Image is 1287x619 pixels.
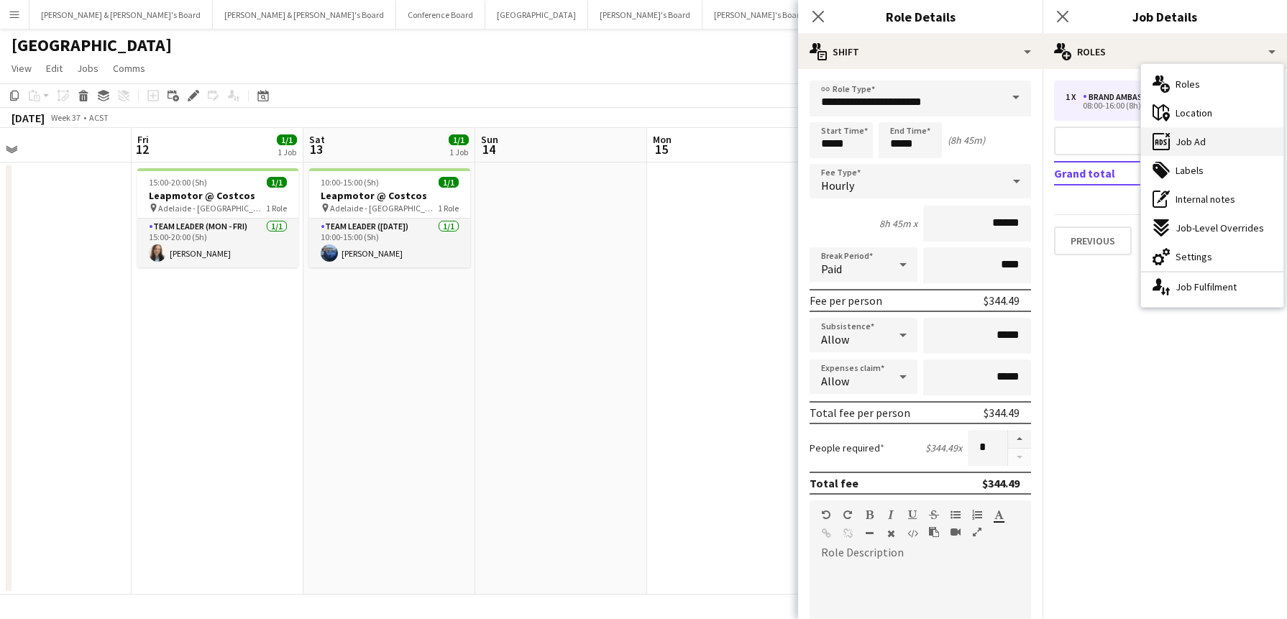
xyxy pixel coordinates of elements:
[12,35,172,56] h1: [GEOGRAPHIC_DATA]
[1176,106,1212,119] span: Location
[89,112,109,123] div: ACST
[798,7,1043,26] h3: Role Details
[29,1,213,29] button: [PERSON_NAME] & [PERSON_NAME]'s Board
[137,168,298,267] app-job-card: 15:00-20:00 (5h)1/1Leapmotor @ Costcos Adelaide - [GEOGRAPHIC_DATA]1 RoleTeam Leader (Mon - Fri)1...
[1054,226,1132,255] button: Previous
[309,219,470,267] app-card-role: Team Leader ([DATE])1/110:00-15:00 (5h)[PERSON_NAME]
[307,141,325,157] span: 13
[40,59,68,78] a: Edit
[267,177,287,188] span: 1/1
[309,189,470,202] h3: Leapmotor @ Costcos
[843,509,853,521] button: Redo
[1141,272,1283,301] div: Job Fulfilment
[135,141,149,157] span: 12
[651,141,672,157] span: 15
[1054,162,1191,185] td: Grand total
[12,62,32,75] span: View
[71,59,104,78] a: Jobs
[810,405,910,420] div: Total fee per person
[1176,78,1200,91] span: Roles
[77,62,99,75] span: Jobs
[1066,102,1249,109] div: 08:00-16:00 (8h)
[929,509,939,521] button: Strikethrough
[309,168,470,267] app-job-card: 10:00-15:00 (5h)1/1Leapmotor @ Costcos Adelaide - [GEOGRAPHIC_DATA]1 RoleTeam Leader ([DATE])1/11...
[984,293,1020,308] div: $344.49
[821,178,854,193] span: Hourly
[330,203,438,214] span: Adelaide - [GEOGRAPHIC_DATA]
[982,476,1020,490] div: $344.49
[1176,250,1212,263] span: Settings
[951,526,961,538] button: Insert video
[46,62,63,75] span: Edit
[886,509,896,521] button: Italic
[1054,127,1275,155] button: Add role
[653,133,672,146] span: Mon
[1176,135,1206,148] span: Job Ad
[396,1,485,29] button: Conference Board
[277,134,297,145] span: 1/1
[1176,193,1235,206] span: Internal notes
[12,111,45,125] div: [DATE]
[479,141,498,157] span: 14
[810,476,858,490] div: Total fee
[972,526,982,538] button: Fullscreen
[1083,92,1214,102] div: Brand Ambassador (Evening)
[1176,164,1204,177] span: Labels
[810,293,882,308] div: Fee per person
[149,177,207,188] span: 15:00-20:00 (5h)
[1043,35,1287,69] div: Roles
[485,1,588,29] button: [GEOGRAPHIC_DATA]
[309,133,325,146] span: Sat
[886,528,896,539] button: Clear Formatting
[449,134,469,145] span: 1/1
[810,441,884,454] label: People required
[821,374,849,388] span: Allow
[821,332,849,347] span: Allow
[702,1,817,29] button: [PERSON_NAME]'s Board
[449,147,468,157] div: 1 Job
[925,441,962,454] div: $344.49 x
[137,133,149,146] span: Fri
[1066,92,1083,102] div: 1 x
[929,526,939,538] button: Paste as plain text
[972,509,982,521] button: Ordered List
[6,59,37,78] a: View
[879,217,917,230] div: 8h 45m x
[439,177,459,188] span: 1/1
[113,62,145,75] span: Comms
[278,147,296,157] div: 1 Job
[907,509,917,521] button: Underline
[107,59,151,78] a: Comms
[1176,221,1264,234] span: Job-Level Overrides
[984,405,1020,420] div: $344.49
[321,177,379,188] span: 10:00-15:00 (5h)
[821,262,842,276] span: Paid
[821,509,831,521] button: Undo
[481,133,498,146] span: Sun
[951,509,961,521] button: Unordered List
[588,1,702,29] button: [PERSON_NAME]'s Board
[864,528,874,539] button: Horizontal Line
[137,219,298,267] app-card-role: Team Leader (Mon - Fri)1/115:00-20:00 (5h)[PERSON_NAME]
[798,35,1043,69] div: Shift
[1043,7,1287,26] h3: Job Details
[994,509,1004,521] button: Text Color
[907,528,917,539] button: HTML Code
[47,112,83,123] span: Week 37
[948,134,985,147] div: (8h 45m)
[266,203,287,214] span: 1 Role
[137,189,298,202] h3: Leapmotor @ Costcos
[864,509,874,521] button: Bold
[438,203,459,214] span: 1 Role
[158,203,266,214] span: Adelaide - [GEOGRAPHIC_DATA]
[213,1,396,29] button: [PERSON_NAME] & [PERSON_NAME]'s Board
[1008,430,1031,449] button: Increase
